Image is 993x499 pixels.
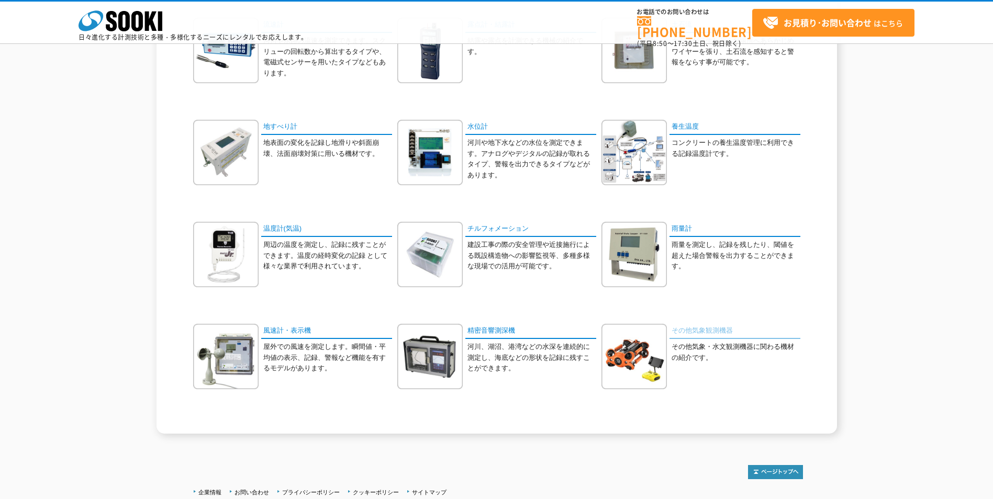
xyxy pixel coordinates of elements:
[282,489,340,495] a: プライバシーポリシー
[637,9,752,15] span: お電話でのお問い合わせは
[193,120,259,185] img: 地すべり計
[467,138,596,181] p: 河川や地下水などの水位を測定できます。アナログやデジタルの記録が取れるタイプ、警報を出力できるタイプなどがあります。
[412,489,447,495] a: サイトマップ
[397,222,463,287] img: チルフォメーション
[353,489,399,495] a: クッキーポリシー
[672,342,800,364] p: その他気象・水文観測機器に関わる機材の紹介です。
[261,324,392,339] a: 風速計・表示機
[763,15,903,31] span: はこちら
[672,36,800,68] p: 土石流が発生しそうな場所へあらかじめワイヤーを張り、土石流を感知すると警報をならす事が可能です。
[397,18,463,83] img: 露点計・結露計
[670,222,800,237] a: 雨量計
[670,324,800,339] a: その他気象観測機器
[465,324,596,339] a: 精密音響測深機
[784,16,872,29] strong: お見積り･お問い合わせ
[397,324,463,389] img: 精密音響測深機
[193,324,259,389] img: 風速計・表示機
[601,324,667,389] img: その他気象観測機器
[263,240,392,272] p: 周辺の温度を測定し、記録に残すことができます。温度の経時変化の記録 として様々な業界で利用されています。
[261,120,392,135] a: 地すべり計
[193,18,259,83] img: 流速計
[465,120,596,135] a: 水位計
[467,240,596,272] p: 建設工事の際の安全管理や近接施行による既設構造物への影響監視等、多種多様な現場での活用が可能です。
[637,39,741,48] span: (平日 ～ 土日、祝日除く)
[672,240,800,272] p: 雨量を測定し、記録を残したり、閾値を超えた場合警報を出力することができます。
[748,465,803,479] img: トップページへ
[653,39,667,48] span: 8:50
[637,16,752,38] a: [PHONE_NUMBER]
[198,489,221,495] a: 企業情報
[670,120,800,135] a: 養生温度
[672,138,800,160] p: コンクリートの養生温度管理に利用できる記録温度計です。
[467,342,596,374] p: 河川、湖沼、港湾などの水深を連続的に測定し、海底などの形状を記録に残すことができます。
[263,36,392,79] p: 河川や水路の流速を測定できます。スクリューの回転数から算出するタイプや、電磁式センサーを用いたタイプなどもあります。
[465,222,596,237] a: チルフォメーション
[674,39,693,48] span: 17:30
[193,222,259,287] img: 温度計(気温)
[261,222,392,237] a: 温度計(気温)
[601,222,667,287] img: 雨量計
[263,342,392,374] p: 屋外での風速を測定します。瞬間値・平均値の表示、記録、警報など機能を有するモデルがあります。
[601,18,667,83] img: 土石流
[263,138,392,160] p: 地表面の変化を記録し地滑りや斜面崩壊、法面崩壊対策に用いる機材です。
[397,120,463,185] img: 水位計
[79,34,308,40] p: 日々進化する計測技術と多種・多様化するニーズにレンタルでお応えします。
[235,489,269,495] a: お問い合わせ
[752,9,914,37] a: お見積り･お問い合わせはこちら
[601,120,667,185] img: 養生温度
